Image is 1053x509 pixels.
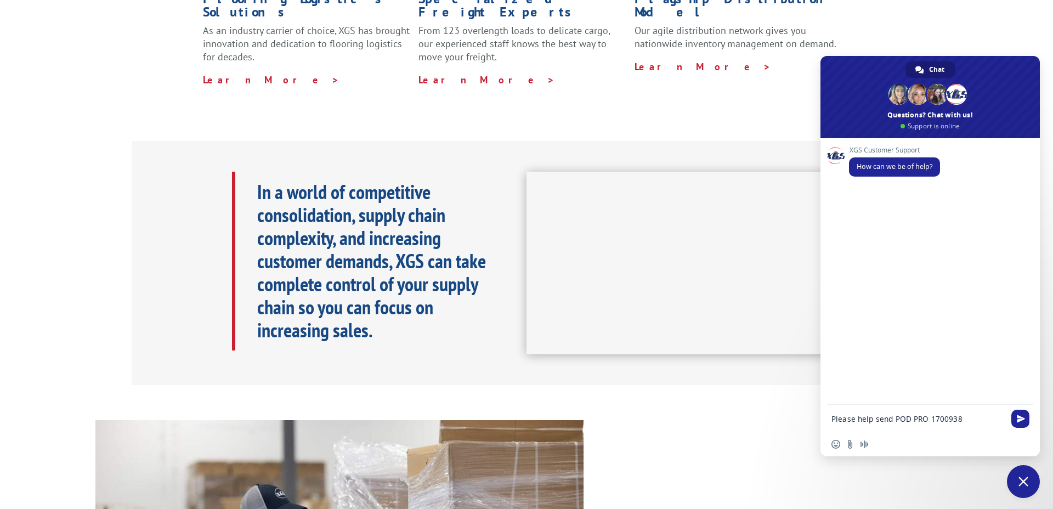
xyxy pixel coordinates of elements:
[418,73,555,86] a: Learn More >
[1007,465,1040,498] div: Close chat
[831,440,840,449] span: Insert an emoji
[635,24,836,50] span: Our agile distribution network gives you nationwide inventory management on demand.
[849,146,940,154] span: XGS Customer Support
[257,179,486,343] b: In a world of competitive consolidation, supply chain complexity, and increasing customer demands...
[203,73,339,86] a: Learn More >
[635,60,771,73] a: Learn More >
[526,172,852,355] iframe: XGS Logistics Solutions
[831,414,1005,424] textarea: Compose your message...
[860,440,869,449] span: Audio message
[929,61,944,78] span: Chat
[1011,410,1029,428] span: Send
[846,440,854,449] span: Send a file
[857,162,932,171] span: How can we be of help?
[905,61,955,78] div: Chat
[418,24,626,73] p: From 123 overlength loads to delicate cargo, our experienced staff knows the best way to move you...
[203,24,410,63] span: As an industry carrier of choice, XGS has brought innovation and dedication to flooring logistics...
